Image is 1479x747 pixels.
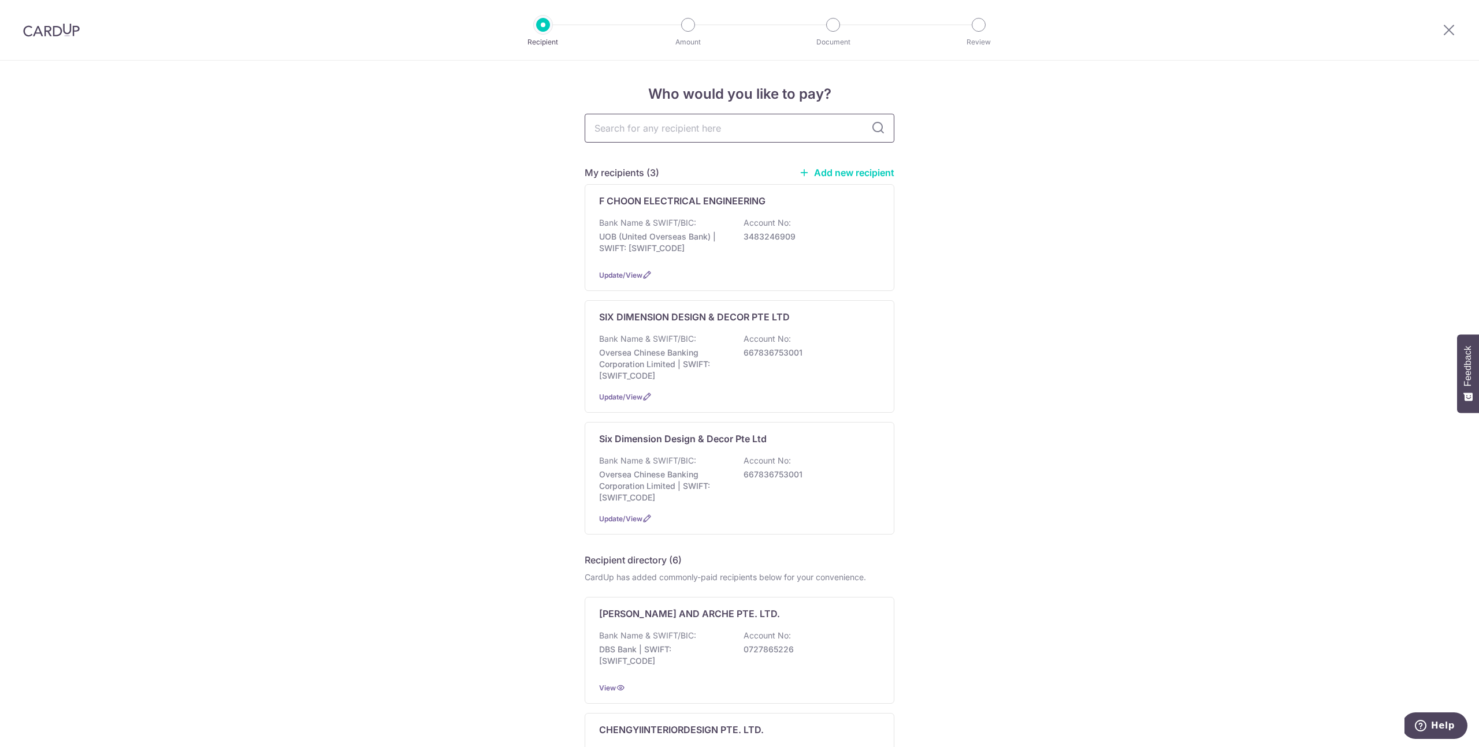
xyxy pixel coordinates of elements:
input: Search for any recipient here [585,114,894,143]
p: Oversea Chinese Banking Corporation Limited | SWIFT: [SWIFT_CODE] [599,347,729,382]
p: F CHOON ELECTRICAL ENGINEERING [599,194,765,208]
h5: Recipient directory (6) [585,553,682,567]
p: 667836753001 [744,469,873,480]
p: DBS Bank | SWIFT: [SWIFT_CODE] [599,644,729,667]
p: [PERSON_NAME] AND ARCHE PTE. LTD. [599,607,780,621]
p: Bank Name & SWIFT/BIC: [599,217,696,229]
p: Amount [645,36,731,48]
a: Update/View [599,514,642,523]
div: CardUp has added commonly-paid recipients below for your convenience. [585,572,894,583]
a: Add new recipient [799,167,894,178]
p: Account No: [744,630,791,641]
p: Account No: [744,333,791,345]
a: View [599,683,616,692]
p: Bank Name & SWIFT/BIC: [599,333,696,345]
p: Document [790,36,876,48]
h5: My recipients (3) [585,166,659,180]
button: Feedback - Show survey [1457,334,1479,413]
p: 667836753001 [744,347,873,358]
a: Update/View [599,393,642,401]
p: 3483246909 [744,231,873,242]
p: Oversea Chinese Banking Corporation Limited | SWIFT: [SWIFT_CODE] [599,469,729,503]
p: Bank Name & SWIFT/BIC: [599,455,696,466]
p: CHENGYIINTERIORDESIGN PTE. LTD. [599,723,764,737]
p: UOB (United Overseas Bank) | SWIFT: [SWIFT_CODE] [599,231,729,254]
p: SIX DIMENSION DESIGN & DECOR PTE LTD [599,310,790,324]
p: Six Dimension Design & Decor Pte Ltd [599,432,767,446]
a: Update/View [599,271,642,279]
p: Bank Name & SWIFT/BIC: [599,630,696,641]
img: CardUp [23,23,80,37]
p: Recipient [500,36,586,48]
p: 0727865226 [744,644,873,655]
span: Feedback [1463,346,1473,386]
p: Review [936,36,1021,48]
p: Account No: [744,217,791,229]
h4: Who would you like to pay? [585,84,894,104]
p: Account No: [744,455,791,466]
iframe: Opens a widget where you can find more information [1404,712,1467,741]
